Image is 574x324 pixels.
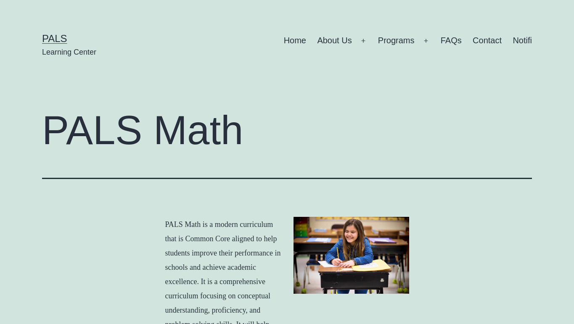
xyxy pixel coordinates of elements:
[42,47,96,58] p: Learning Center
[42,33,67,44] a: PALS
[435,30,467,51] a: FAQs
[467,30,507,51] a: Contact
[278,30,312,51] a: Home
[507,30,537,51] a: Notifi
[42,108,532,153] h1: PALS Math
[312,30,357,51] a: About Us
[373,30,420,51] a: Programs
[284,30,532,51] nav: Primary menu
